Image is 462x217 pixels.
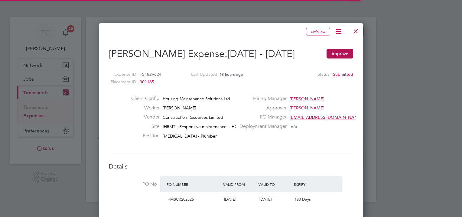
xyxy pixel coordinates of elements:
[126,105,160,111] label: Worker
[168,197,194,202] span: HMSCR202526
[259,197,272,202] span: [DATE]
[306,28,330,36] button: Unfollow
[109,48,353,60] h2: [PERSON_NAME] Expense:
[290,96,324,102] span: [PERSON_NAME]
[163,96,230,102] span: Housing Maintenance Solutions Ltd
[294,197,311,202] span: 183 Days
[101,71,136,78] label: Expense ID
[333,72,353,77] span: Submitted
[290,115,436,120] span: [EMAIL_ADDRESS][DOMAIN_NAME] [EMAIL_ADDRESS][DOMAIN_NAME]
[163,105,196,111] span: [PERSON_NAME]
[291,124,297,129] span: n/a
[140,79,154,85] span: 301165
[126,95,160,102] label: Client Config
[227,48,295,60] span: [DATE] - [DATE]
[236,123,287,130] label: Deployment Manager
[126,133,160,139] label: Position
[292,179,327,190] div: Expiry
[327,49,353,58] button: Approve
[182,71,217,78] label: Last Updated
[290,105,324,111] span: [PERSON_NAME]
[236,95,287,102] label: Hiring Manager
[163,115,223,120] span: Construction Resources Limited
[236,114,287,120] label: PO Manager
[109,162,353,170] h3: Details
[165,179,222,190] div: PO Number
[126,123,160,130] label: Site
[126,114,160,120] label: Vendor
[317,71,329,78] label: Status
[222,179,257,190] div: Valid From
[163,124,238,129] span: IHRMT - Responsive maintenance - IHC
[109,181,157,188] label: PO No
[224,197,236,202] span: [DATE]
[101,78,136,86] label: Placement ID
[236,105,287,111] label: Approver
[140,72,161,77] span: TS1829624
[257,179,292,190] div: Valid To
[220,72,243,77] span: 18 hours ago
[163,133,217,139] span: [MEDICAL_DATA] - Plumber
